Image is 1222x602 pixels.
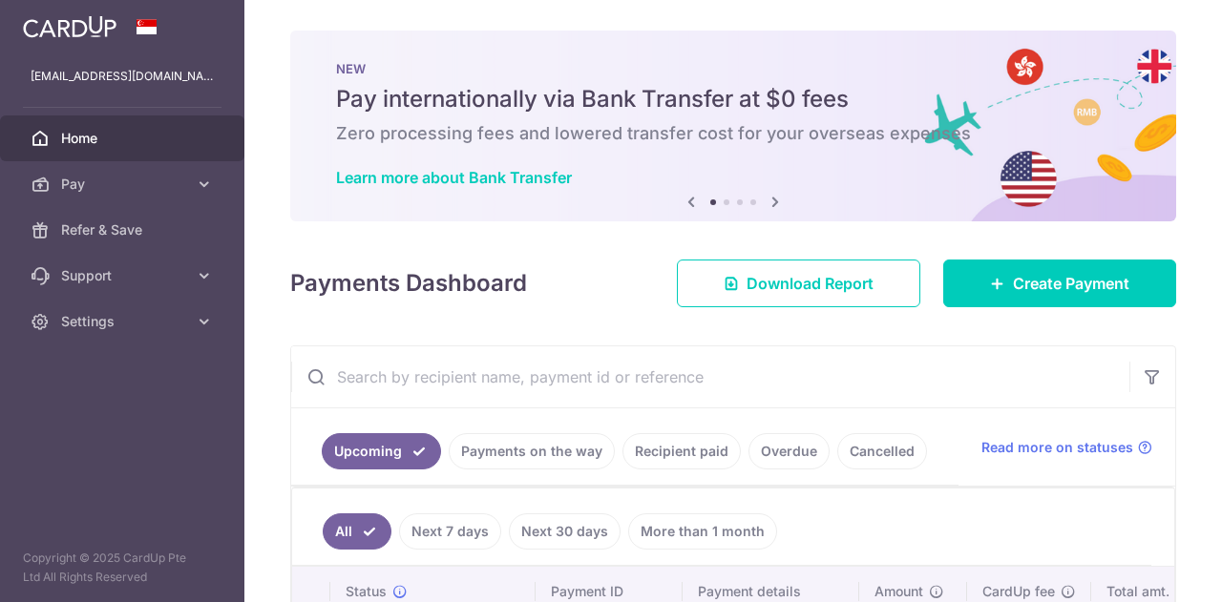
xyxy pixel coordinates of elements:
[943,259,1176,307] a: Create Payment
[677,259,920,307] a: Download Report
[449,433,615,469] a: Payments on the way
[31,67,214,86] p: [EMAIL_ADDRESS][DOMAIN_NAME]
[748,433,830,469] a: Overdue
[336,61,1130,76] p: NEW
[61,220,187,239] span: Refer & Save
[747,272,874,295] span: Download Report
[622,433,741,469] a: Recipient paid
[290,266,527,301] h4: Payments Dashboard
[322,433,441,469] a: Upcoming
[336,122,1130,145] h6: Zero processing fees and lowered transfer cost for your overseas expenses
[981,438,1152,457] a: Read more on statuses
[61,129,187,148] span: Home
[981,438,1133,457] span: Read more on statuses
[61,175,187,194] span: Pay
[399,513,501,550] a: Next 7 days
[837,433,927,469] a: Cancelled
[346,582,387,601] span: Status
[336,84,1130,114] h5: Pay internationally via Bank Transfer at $0 fees
[509,513,621,550] a: Next 30 days
[1106,582,1169,601] span: Total amt.
[874,582,923,601] span: Amount
[290,31,1176,221] img: Bank transfer banner
[61,266,187,285] span: Support
[61,312,187,331] span: Settings
[23,15,116,38] img: CardUp
[1013,272,1129,295] span: Create Payment
[323,513,391,550] a: All
[291,346,1129,407] input: Search by recipient name, payment id or reference
[336,168,572,187] a: Learn more about Bank Transfer
[982,582,1055,601] span: CardUp fee
[628,513,777,550] a: More than 1 month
